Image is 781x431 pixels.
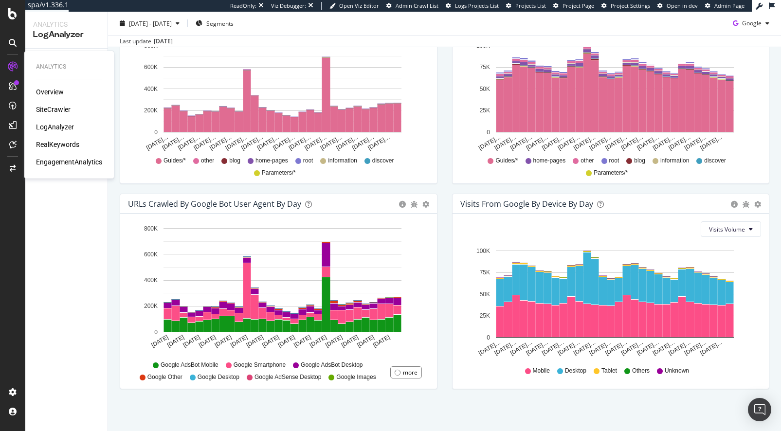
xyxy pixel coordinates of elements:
[563,2,594,9] span: Project Page
[154,129,158,136] text: 0
[446,2,499,10] a: Logs Projects List
[261,334,280,349] text: [DATE]
[154,329,158,336] text: 0
[292,334,312,349] text: [DATE]
[163,157,186,165] span: Guides/*
[198,334,217,349] text: [DATE]
[36,105,71,114] div: SiteCrawler
[506,2,546,10] a: Projects List
[479,107,490,114] text: 25K
[340,334,360,349] text: [DATE]
[245,334,265,349] text: [DATE]
[120,37,173,46] div: Last update
[479,269,490,276] text: 75K
[36,140,79,149] a: RealKeywords
[206,19,234,27] span: Segments
[581,157,594,165] span: other
[201,157,214,165] span: other
[144,107,158,114] text: 200K
[609,157,619,165] span: root
[714,2,745,9] span: Admin Page
[533,367,550,375] span: Mobile
[709,225,745,233] span: Visits Volume
[36,63,102,71] div: Analytics
[594,169,628,177] span: Parameters/*
[372,157,394,165] span: discover
[487,334,490,341] text: 0
[262,169,296,177] span: Parameters/*
[372,334,391,349] text: [DATE]
[632,367,650,375] span: Others
[33,29,100,40] div: LogAnalyzer
[116,16,183,31] button: [DATE] - [DATE]
[515,2,546,9] span: Projects List
[154,37,173,46] div: [DATE]
[479,312,490,319] text: 25K
[601,2,650,10] a: Project Settings
[128,39,425,152] svg: A chart.
[754,201,761,208] div: gear
[144,64,158,71] text: 600K
[309,334,328,349] text: [DATE]
[36,87,64,97] a: Overview
[460,245,758,358] svg: A chart.
[660,157,689,165] span: information
[356,334,375,349] text: [DATE]
[144,225,158,232] text: 800K
[301,361,363,369] span: Google AdsBot Desktop
[234,361,286,369] span: Google Smartphone
[553,2,594,10] a: Project Page
[701,221,761,237] button: Visits Volume
[705,2,745,10] a: Admin Page
[144,277,158,284] text: 400K
[36,157,102,167] div: EngagementAnalytics
[129,19,172,27] span: [DATE] - [DATE]
[339,2,379,9] span: Open Viz Editor
[487,129,490,136] text: 0
[611,2,650,9] span: Project Settings
[329,2,379,10] a: Open Viz Editor
[230,2,256,10] div: ReadOnly:
[495,157,518,165] span: Guides/*
[144,42,158,49] text: 800K
[166,334,185,349] text: [DATE]
[476,248,490,254] text: 100K
[128,199,301,209] div: URLs Crawled by Google bot User Agent By Day
[479,86,490,92] text: 50K
[657,2,698,10] a: Open in dev
[742,19,762,27] span: Google
[743,201,749,208] div: bug
[411,201,418,208] div: bug
[704,157,726,165] span: discover
[731,201,738,208] div: circle-info
[455,2,499,9] span: Logs Projects List
[476,42,490,49] text: 100K
[479,64,490,71] text: 75K
[271,2,306,10] div: Viz Debugger:
[147,373,182,381] span: Google Other
[128,221,425,357] svg: A chart.
[144,303,158,310] text: 200K
[748,398,771,421] div: Open Intercom Messenger
[634,157,645,165] span: blog
[214,334,233,349] text: [DATE]
[324,334,344,349] text: [DATE]
[192,16,237,31] button: Segments
[533,157,566,165] span: home-pages
[229,157,240,165] span: blog
[255,157,288,165] span: home-pages
[386,2,438,10] a: Admin Crawl List
[403,368,418,377] div: more
[422,201,429,208] div: gear
[144,86,158,92] text: 400K
[328,157,357,165] span: information
[36,122,74,132] a: LogAnalyzer
[460,39,758,152] svg: A chart.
